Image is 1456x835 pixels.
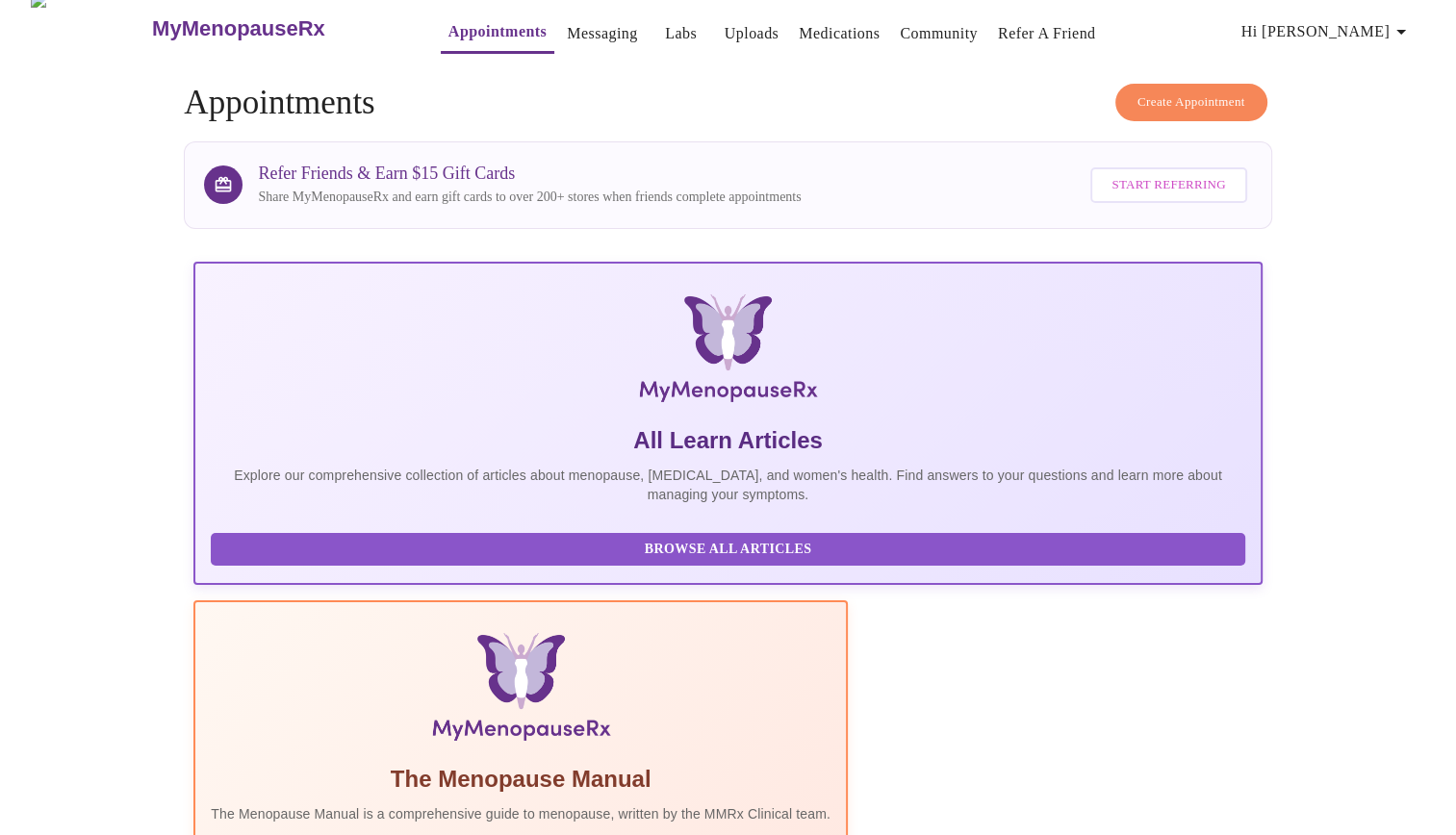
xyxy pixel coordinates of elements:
button: Appointments [441,13,554,54]
button: Refer a Friend [990,14,1104,53]
a: Browse All Articles [211,540,1249,556]
span: Hi [PERSON_NAME] [1241,18,1413,45]
button: Community [892,14,985,53]
a: Uploads [725,20,779,47]
button: Hi [PERSON_NAME] [1234,13,1420,51]
button: Start Referring [1090,167,1246,203]
h3: MyMenopauseRx [152,16,325,41]
button: Messaging [559,14,645,53]
button: Browse All Articles [211,533,1244,567]
h4: Appointments [184,84,1271,122]
a: Appointments [448,18,547,45]
span: Create Appointment [1137,91,1245,114]
a: Messaging [567,20,637,47]
button: Create Appointment [1115,84,1267,121]
p: Share MyMenopauseRx and earn gift cards to over 200+ stores when friends complete appointments [258,188,801,207]
a: Community [900,20,978,47]
h5: The Menopause Manual [211,764,830,795]
span: Browse All Articles [230,538,1225,562]
a: Labs [665,20,697,47]
h3: Refer Friends & Earn $15 Gift Cards [258,164,801,184]
span: Start Referring [1111,174,1225,196]
button: Labs [651,14,712,53]
img: MyMenopauseRx Logo [371,294,1085,410]
a: Start Referring [1086,158,1251,213]
h5: All Learn Articles [211,425,1244,456]
img: Menopause Manual [309,633,731,748]
button: Uploads [717,14,787,53]
a: Medications [799,20,880,47]
a: Refer a Friend [998,20,1096,47]
p: The Menopause Manual is a comprehensive guide to menopause, written by the MMRx Clinical team. [211,804,830,823]
p: Explore our comprehensive collection of articles about menopause, [MEDICAL_DATA], and women's hea... [211,466,1244,504]
button: Medications [791,14,887,53]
